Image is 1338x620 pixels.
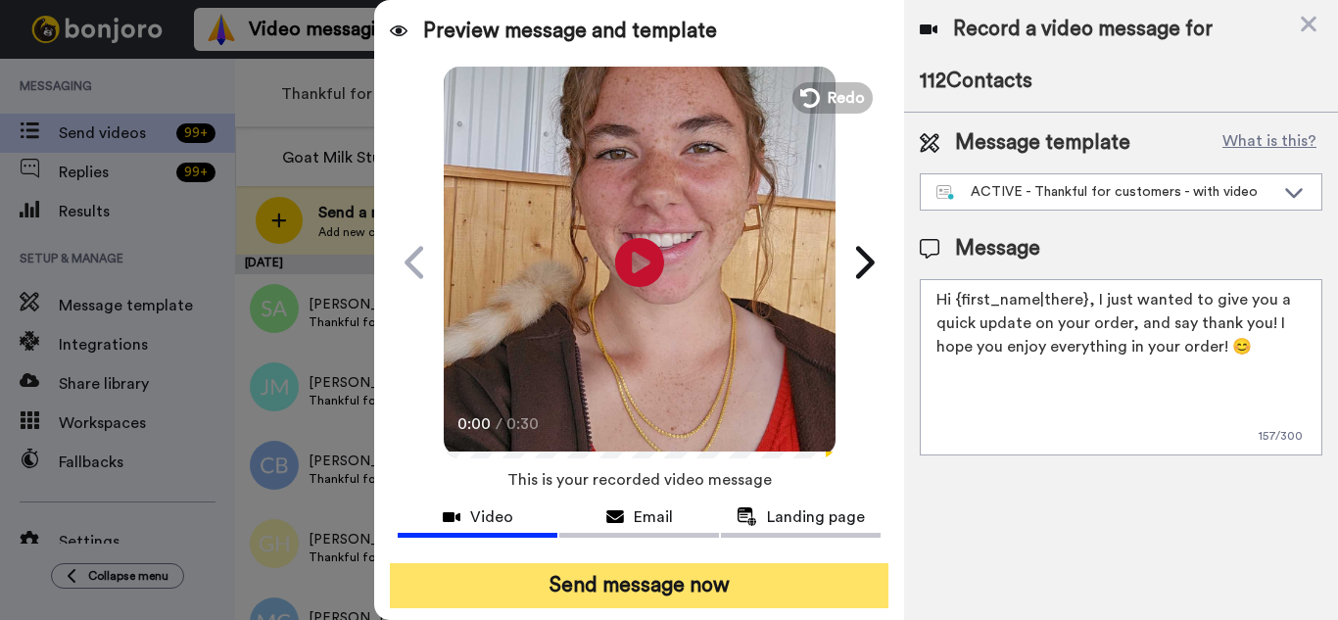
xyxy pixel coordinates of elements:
textarea: Hi {first_name|there}, I just wanted to give you a quick update on your order, and say thank you!... [920,279,1322,455]
span: 0:30 [506,412,541,436]
span: Email [634,505,673,529]
span: Message template [955,128,1130,158]
button: Send message now [390,563,888,608]
span: Message [955,234,1040,263]
span: Video [470,505,513,529]
span: 0:00 [457,412,492,436]
span: This is your recorded video message [507,458,772,501]
span: Landing page [767,505,865,529]
img: nextgen-template.svg [936,185,955,201]
span: / [496,412,502,436]
div: ACTIVE - Thankful for customers - with video [936,182,1274,202]
button: What is this? [1217,128,1322,158]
